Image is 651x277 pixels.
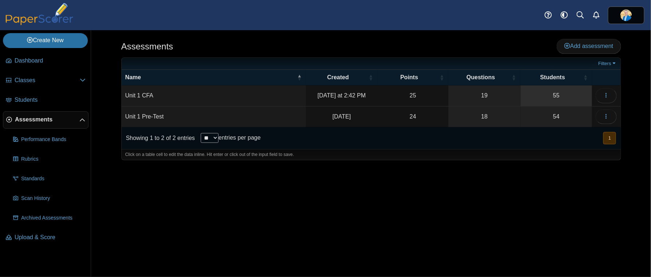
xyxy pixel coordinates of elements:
[597,60,619,67] a: Filters
[219,135,261,141] label: entries per page
[440,70,444,85] span: Points : Activate to sort
[10,170,89,188] a: Standards
[122,149,621,160] div: Click on a table cell to edit the data inline. Hit enter or click out of the input field to save.
[3,20,76,26] a: PaperScorer
[512,70,516,85] span: Questions : Activate to sort
[521,85,592,106] a: 55
[3,52,89,70] a: Dashboard
[3,33,88,48] a: Create New
[588,7,604,23] a: Alerts
[448,85,521,106] a: 19
[603,132,616,144] nav: pagination
[21,175,86,182] span: Standards
[557,39,621,53] a: Add assessment
[122,107,306,127] td: Unit 1 Pre-Test
[327,74,349,80] span: Created
[15,57,86,65] span: Dashboard
[467,74,495,80] span: Questions
[377,85,448,106] td: 25
[400,74,418,80] span: Points
[3,72,89,89] a: Classes
[603,132,616,144] button: 1
[10,190,89,207] a: Scan History
[377,107,448,127] td: 24
[21,195,86,202] span: Scan History
[21,156,86,163] span: Rubrics
[3,92,89,109] a: Students
[3,229,89,246] a: Upload & Score
[15,233,86,241] span: Upload & Score
[3,111,89,129] a: Assessments
[564,43,613,49] span: Add assessment
[21,214,86,222] span: Archived Assessments
[15,116,79,124] span: Assessments
[15,76,80,84] span: Classes
[620,9,632,21] span: Travis McFarland
[122,85,306,106] td: Unit 1 CFA
[21,136,86,143] span: Performance Bands
[620,9,632,21] img: ps.jrF02AmRZeRNgPWo
[369,70,373,85] span: Created : Activate to sort
[608,7,644,24] a: ps.jrF02AmRZeRNgPWo
[121,40,173,53] h1: Assessments
[10,209,89,227] a: Archived Assessments
[15,96,86,104] span: Students
[318,92,366,99] time: Sep 6, 2025 at 2:42 PM
[125,74,141,80] span: Name
[10,150,89,168] a: Rubrics
[122,127,195,149] div: Showing 1 to 2 of 2 entries
[448,107,521,127] a: 18
[3,3,76,25] img: PaperScorer
[10,131,89,148] a: Performance Bands
[297,70,302,85] span: Name : Activate to invert sorting
[540,74,565,80] span: Students
[583,70,588,85] span: Students : Activate to sort
[521,107,592,127] a: 54
[333,113,351,120] time: Aug 29, 2025 at 2:21 PM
